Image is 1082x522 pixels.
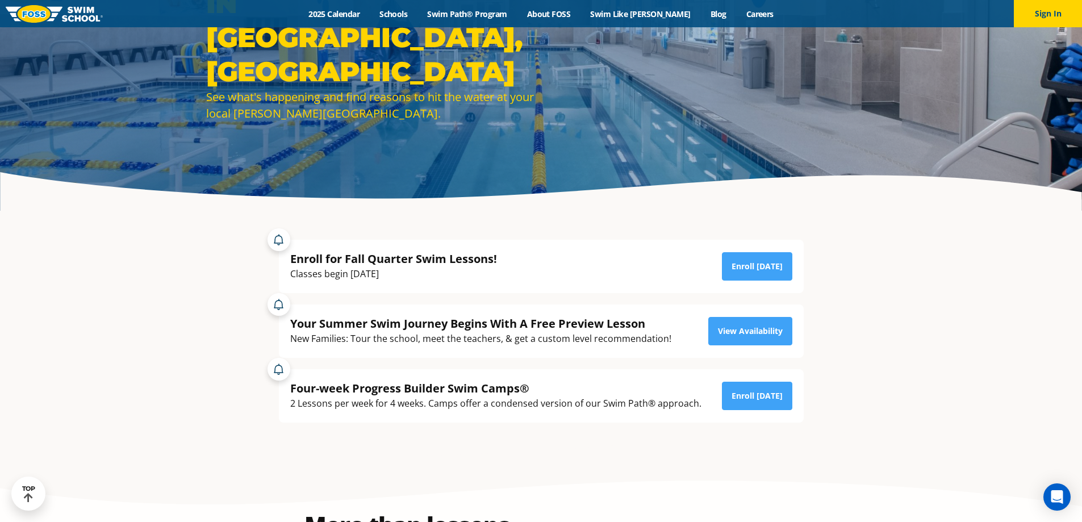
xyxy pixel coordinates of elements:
[290,381,701,396] div: Four-week Progress Builder Swim Camps®
[708,317,792,345] a: View Availability
[290,331,671,346] div: New Families: Tour the school, meet the teachers, & get a custom level recommendation!
[22,485,35,503] div: TOP
[290,266,497,282] div: Classes begin [DATE]
[290,251,497,266] div: Enroll for Fall Quarter Swim Lessons!
[417,9,517,19] a: Swim Path® Program
[299,9,370,19] a: 2025 Calendar
[6,5,103,23] img: FOSS Swim School Logo
[736,9,783,19] a: Careers
[700,9,736,19] a: Blog
[580,9,701,19] a: Swim Like [PERSON_NAME]
[722,382,792,410] a: Enroll [DATE]
[722,252,792,281] a: Enroll [DATE]
[290,316,671,331] div: Your Summer Swim Journey Begins With A Free Preview Lesson
[517,9,580,19] a: About FOSS
[370,9,417,19] a: Schools
[290,396,701,411] div: 2 Lessons per week for 4 weeks. Camps offer a condensed version of our Swim Path® approach.
[206,89,536,122] div: See what's happening and find reasons to hit the water at your local [PERSON_NAME][GEOGRAPHIC_DATA].
[1043,483,1071,511] div: Open Intercom Messenger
